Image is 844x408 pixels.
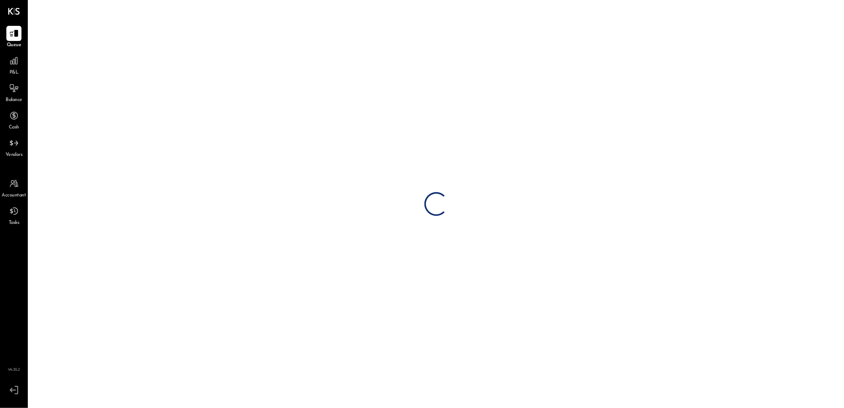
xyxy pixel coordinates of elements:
span: P&L [10,69,19,76]
a: Balance [0,81,27,104]
a: Queue [0,26,27,49]
span: Vendors [6,152,23,159]
span: Tasks [9,220,19,227]
span: Cash [9,124,19,131]
a: Cash [0,108,27,131]
span: Balance [6,97,22,104]
a: Tasks [0,204,27,227]
a: Vendors [0,136,27,159]
a: Accountant [0,176,27,199]
span: Queue [7,42,21,49]
a: P&L [0,53,27,76]
span: Accountant [2,192,26,199]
